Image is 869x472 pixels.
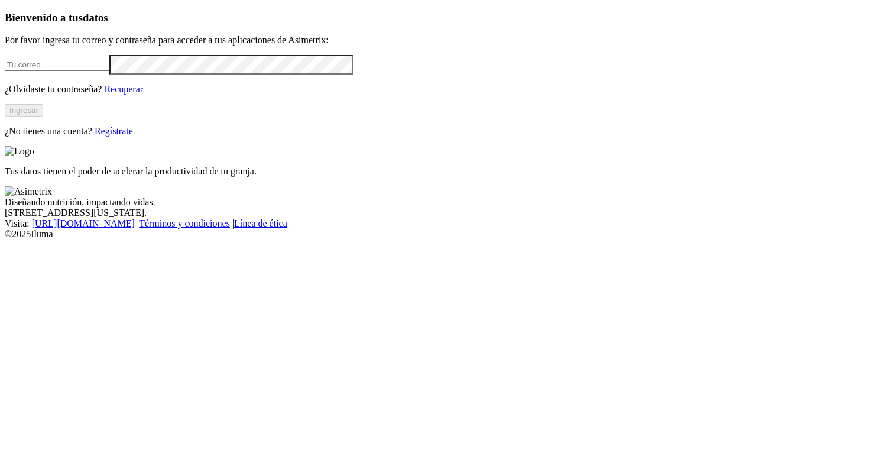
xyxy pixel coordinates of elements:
p: ¿No tienes una cuenta? [5,126,864,137]
a: Recuperar [104,84,143,94]
span: datos [83,11,108,24]
div: Diseñando nutrición, impactando vidas. [5,197,864,208]
h3: Bienvenido a tus [5,11,864,24]
p: Por favor ingresa tu correo y contraseña para acceder a tus aplicaciones de Asimetrix: [5,35,864,46]
div: Visita : | | [5,218,864,229]
a: Términos y condiciones [139,218,230,228]
div: [STREET_ADDRESS][US_STATE]. [5,208,864,218]
input: Tu correo [5,59,109,71]
button: Ingresar [5,104,43,117]
a: [URL][DOMAIN_NAME] [32,218,135,228]
a: Regístrate [95,126,133,136]
img: Asimetrix [5,186,52,197]
a: Línea de ética [234,218,287,228]
img: Logo [5,146,34,157]
p: Tus datos tienen el poder de acelerar la productividad de tu granja. [5,166,864,177]
p: ¿Olvidaste tu contraseña? [5,84,864,95]
div: © 2025 Iluma [5,229,864,240]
